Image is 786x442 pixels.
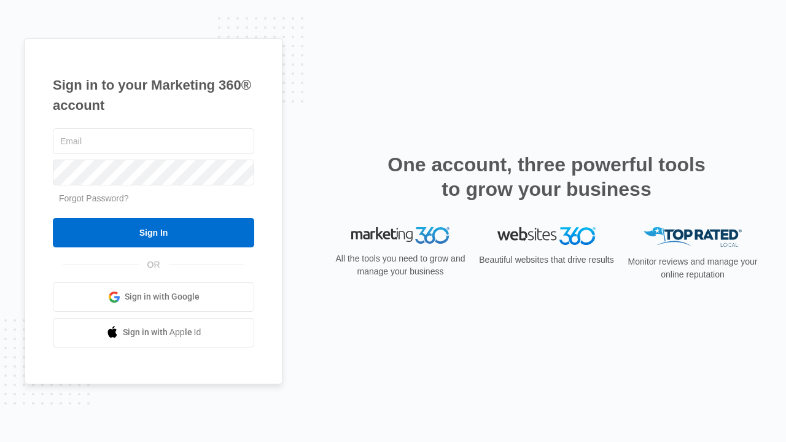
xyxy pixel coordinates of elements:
[624,255,761,281] p: Monitor reviews and manage your online reputation
[478,254,615,266] p: Beautiful websites that drive results
[332,252,469,278] p: All the tools you need to grow and manage your business
[351,227,449,244] img: Marketing 360
[123,326,201,339] span: Sign in with Apple Id
[59,193,129,203] a: Forgot Password?
[497,227,596,245] img: Websites 360
[125,290,200,303] span: Sign in with Google
[53,282,254,312] a: Sign in with Google
[53,318,254,347] a: Sign in with Apple Id
[53,128,254,154] input: Email
[53,218,254,247] input: Sign In
[384,152,709,201] h2: One account, three powerful tools to grow your business
[644,227,742,247] img: Top Rated Local
[53,75,254,115] h1: Sign in to your Marketing 360® account
[139,258,169,271] span: OR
